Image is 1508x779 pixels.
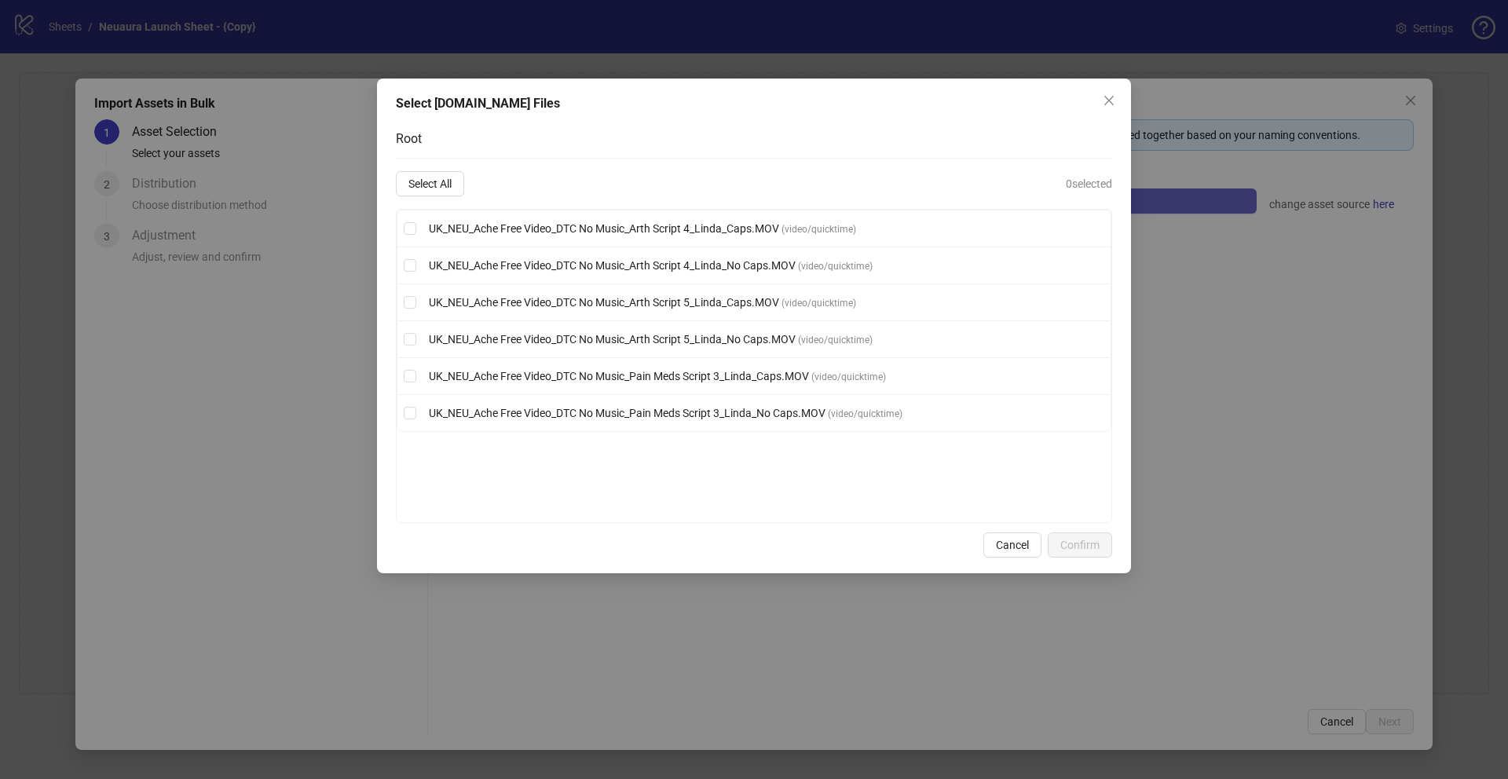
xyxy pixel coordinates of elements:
[429,333,798,346] span: UK_NEU_Ache Free Video_DTC No Music_Arth Script 5_Linda_No Caps.MOV
[429,296,781,309] span: UK_NEU_Ache Free Video_DTC No Music_Arth Script 5_Linda_Caps.MOV
[1066,175,1112,192] span: 0 selected
[811,371,886,382] span: ( video/quicktime )
[429,222,781,235] span: UK_NEU_Ache Free Video_DTC No Music_Arth Script 4_Linda_Caps.MOV
[798,335,873,346] span: ( video/quicktime )
[996,539,1029,551] span: Cancel
[429,259,798,272] span: UK_NEU_Ache Free Video_DTC No Music_Arth Script 4_Linda_No Caps.MOV
[983,532,1041,558] button: Cancel
[408,177,452,190] span: Select All
[396,171,464,196] button: Select All
[828,408,902,419] span: ( video/quicktime )
[429,407,828,419] span: UK_NEU_Ache Free Video_DTC No Music_Pain Meds Script 3_Linda_No Caps.MOV
[429,370,811,382] span: UK_NEU_Ache Free Video_DTC No Music_Pain Meds Script 3_Linda_Caps.MOV
[1048,532,1112,558] button: Confirm
[396,131,422,146] span: Root
[781,224,856,235] span: ( video/quicktime )
[798,261,873,272] span: ( video/quicktime )
[396,94,1112,113] div: Select [DOMAIN_NAME] Files
[1096,88,1122,113] button: Close
[1103,94,1115,107] span: close
[781,298,856,309] span: ( video/quicktime )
